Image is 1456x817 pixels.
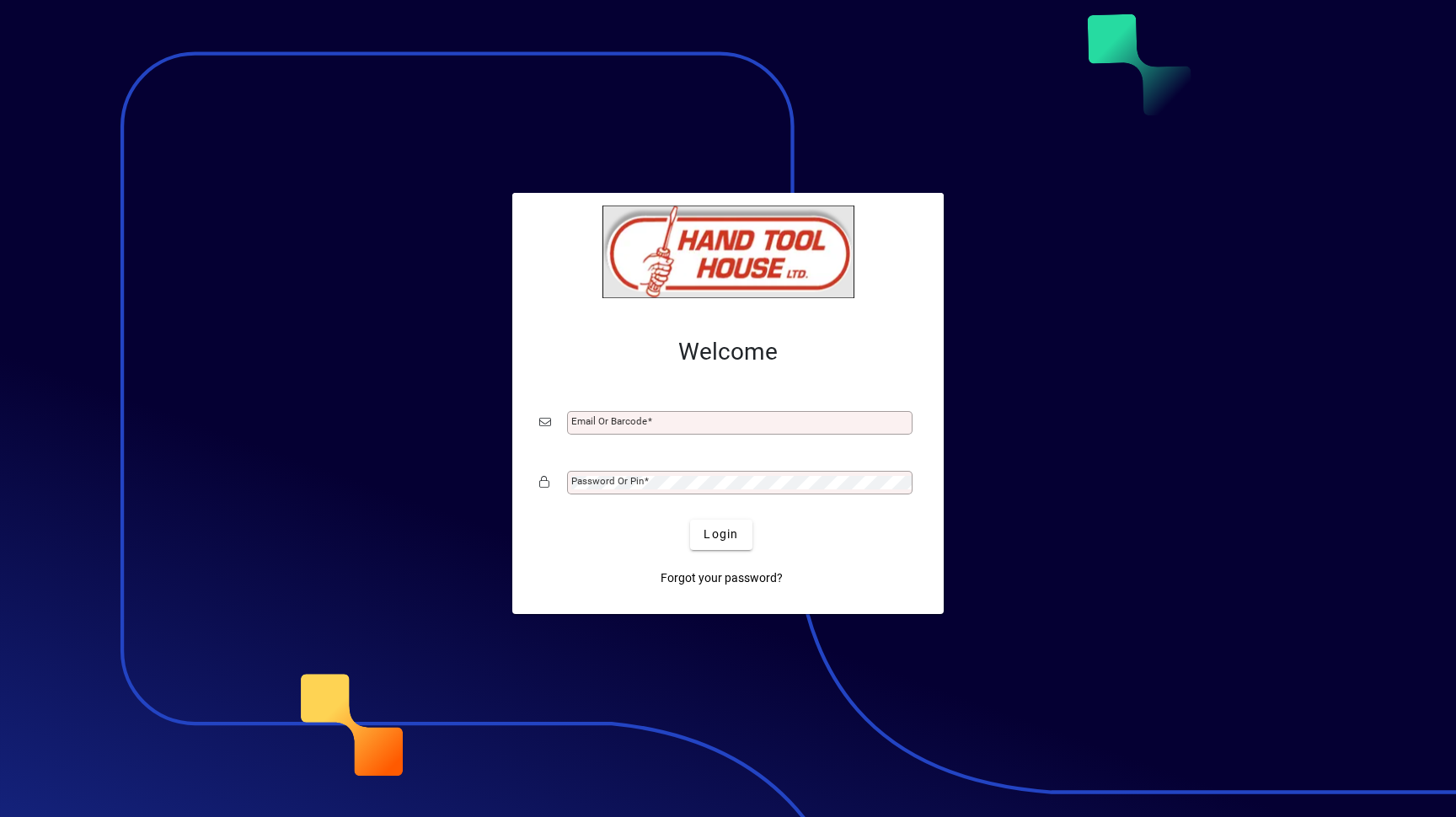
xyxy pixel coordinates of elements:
h2: Welcome [539,338,917,366]
mat-label: Password or Pin [571,475,644,487]
mat-label: Email or Barcode [571,415,647,427]
span: Forgot your password? [661,569,783,587]
a: Forgot your password? [654,563,790,594]
button: Login [690,520,752,550]
span: Login [704,526,738,543]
